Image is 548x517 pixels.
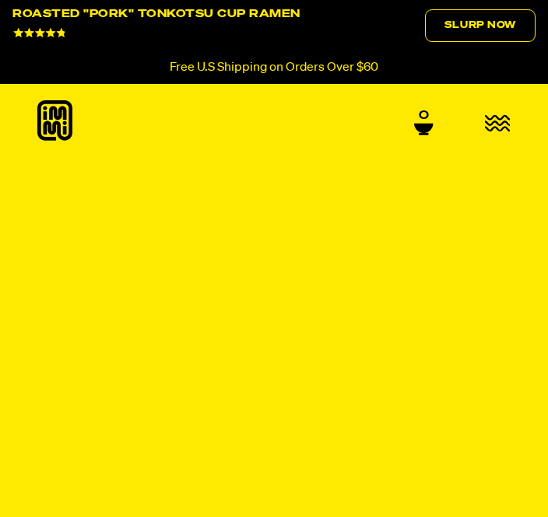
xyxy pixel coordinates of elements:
span: 0 [419,109,429,123]
a: 0 [414,109,434,135]
p: Free U.S Shipping on Orders Over $60 [170,61,378,75]
a: Slurp Now [425,9,536,42]
div: Roasted "Pork" Tonkotsu Cup Ramen [12,9,300,19]
span: 37 Reviews [72,29,119,38]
